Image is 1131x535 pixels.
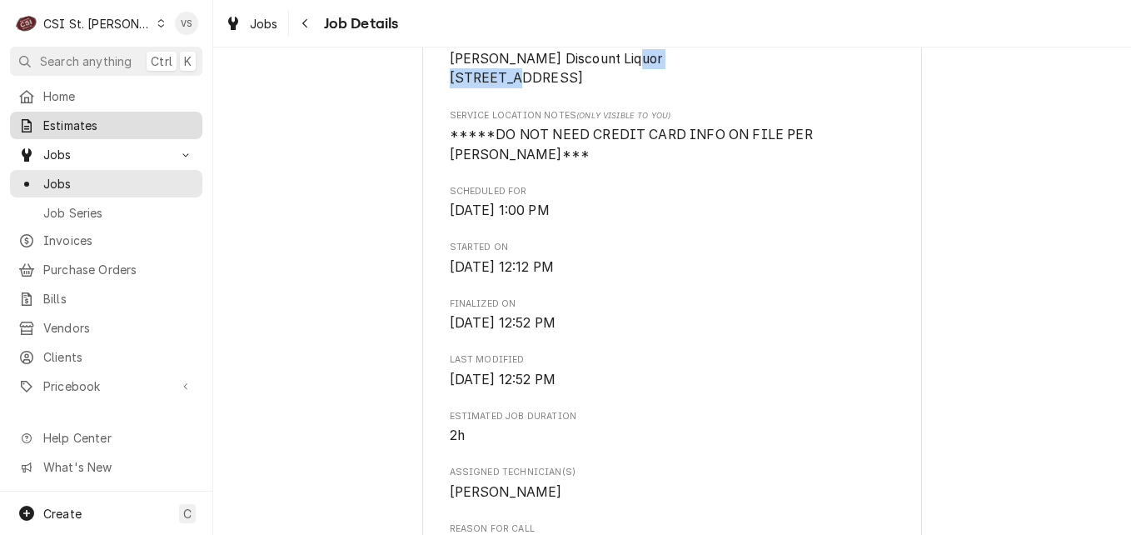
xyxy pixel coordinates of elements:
span: Job Details [319,12,399,35]
span: What's New [43,458,192,476]
div: Service Location [450,32,895,88]
div: CSI St. Louis's Avatar [15,12,38,35]
div: Assigned Technician(s) [450,466,895,502]
span: [DATE] 12:52 PM [450,315,556,331]
span: 2h [450,427,465,443]
span: [PERSON_NAME] [450,484,562,500]
a: Jobs [10,170,202,197]
div: Started On [450,241,895,277]
span: Help Center [43,429,192,447]
a: Invoices [10,227,202,254]
div: C [15,12,38,35]
div: Last Modified [450,353,895,389]
a: Go to Pricebook [10,372,202,400]
span: [DATE] 1:00 PM [450,202,550,218]
div: Estimated Job Duration [450,410,895,446]
span: Finalized On [450,297,895,311]
span: Last Modified [450,353,895,367]
span: [PERSON_NAME] Discount Liquor [STREET_ADDRESS] [450,51,663,87]
div: Scheduled For [450,185,895,221]
span: Jobs [43,146,169,163]
span: Purchase Orders [43,261,194,278]
a: Estimates [10,112,202,139]
div: VS [175,12,198,35]
span: (Only Visible to You) [576,111,670,120]
span: Started On [450,257,895,277]
span: Assigned Technician(s) [450,482,895,502]
span: Service Location [450,49,895,88]
a: Go to What's New [10,453,202,481]
span: C [183,505,192,522]
div: [object Object] [450,109,895,165]
span: Jobs [43,175,194,192]
span: Job Series [43,204,194,222]
span: Last Modified [450,370,895,390]
span: Ctrl [151,52,172,70]
span: Home [43,87,194,105]
span: K [184,52,192,70]
div: CSI St. [PERSON_NAME] [43,15,152,32]
a: Bills [10,285,202,312]
a: Vendors [10,314,202,342]
span: Scheduled For [450,185,895,198]
span: Estimates [43,117,194,134]
span: Assigned Technician(s) [450,466,895,479]
span: Search anything [40,52,132,70]
span: [DATE] 12:12 PM [450,259,554,275]
a: Home [10,82,202,110]
span: Clients [43,348,194,366]
span: Jobs [250,15,278,32]
span: [object Object] [450,125,895,164]
span: *****DO NOT NEED CREDIT CARD INFO ON FILE PER [PERSON_NAME]*** [450,127,816,162]
span: Vendors [43,319,194,337]
span: Scheduled For [450,201,895,221]
span: Estimated Job Duration [450,426,895,446]
span: Service Location Notes [450,109,895,122]
button: Search anythingCtrlK [10,47,202,76]
span: Create [43,507,82,521]
span: Started On [450,241,895,254]
button: Navigate back [292,10,319,37]
a: Purchase Orders [10,256,202,283]
span: Bills [43,290,194,307]
a: Go to Help Center [10,424,202,452]
a: Job Series [10,199,202,227]
div: Vicky Stuesse's Avatar [175,12,198,35]
span: Pricebook [43,377,169,395]
span: Invoices [43,232,194,249]
div: Finalized On [450,297,895,333]
span: Finalized On [450,313,895,333]
a: Go to Jobs [10,141,202,168]
span: Estimated Job Duration [450,410,895,423]
a: Clients [10,343,202,371]
a: Jobs [218,10,285,37]
span: [DATE] 12:52 PM [450,372,556,387]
